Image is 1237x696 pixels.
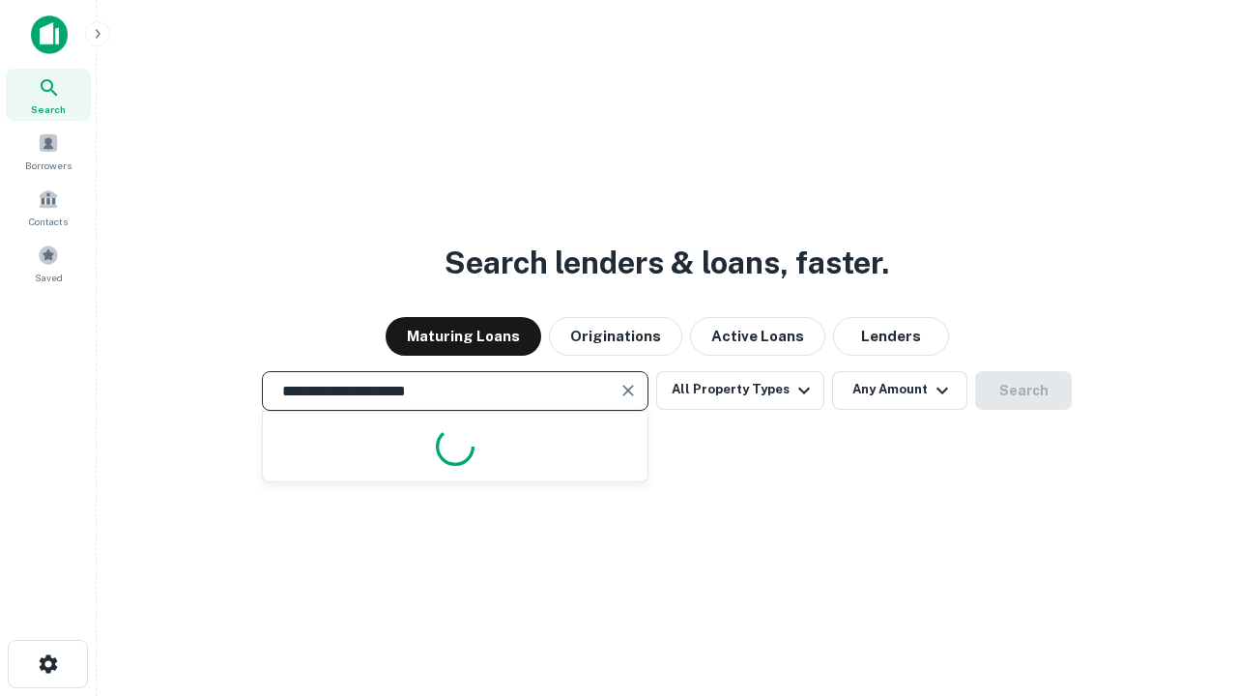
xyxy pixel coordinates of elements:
[445,240,889,286] h3: Search lenders & loans, faster.
[25,158,72,173] span: Borrowers
[615,377,642,404] button: Clear
[6,125,91,177] a: Borrowers
[832,371,967,410] button: Any Amount
[29,214,68,229] span: Contacts
[6,237,91,289] a: Saved
[690,317,825,356] button: Active Loans
[833,317,949,356] button: Lenders
[35,270,63,285] span: Saved
[6,181,91,233] a: Contacts
[386,317,541,356] button: Maturing Loans
[6,69,91,121] a: Search
[31,15,68,54] img: capitalize-icon.png
[31,101,66,117] span: Search
[656,371,824,410] button: All Property Types
[1140,541,1237,634] iframe: Chat Widget
[549,317,682,356] button: Originations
